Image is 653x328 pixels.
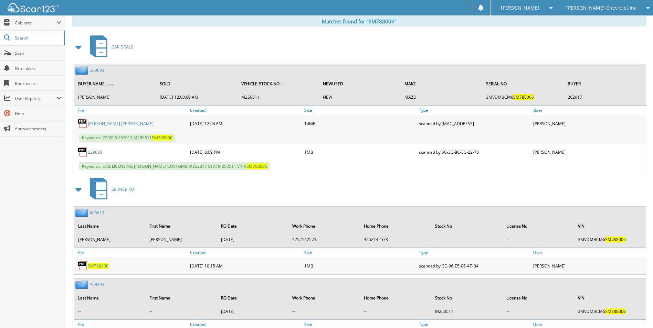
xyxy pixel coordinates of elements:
[501,6,539,10] span: [PERSON_NAME]
[15,111,61,117] span: Help
[15,80,61,86] span: Bookmarks
[7,3,59,12] img: scan123-logo-white.svg
[432,306,502,317] td: M250511
[417,259,531,273] div: scanned by CC-96-E5-06-47-B4
[15,96,56,101] span: User Reports
[75,66,90,75] img: folder2.png
[156,91,237,103] td: [DATE] 12:00:00 AM
[90,210,104,216] a: 605813
[218,219,288,233] th: RO Date
[90,67,104,73] a: 229093
[75,306,145,317] td: --
[75,291,145,305] th: Last Name
[417,117,531,130] div: scanned by [MAC_ADDRESS]
[79,134,175,142] span: Keywords: 229093 262017 M250511
[112,186,134,192] span: SERVICE RO
[238,91,319,103] td: M250511
[88,121,154,127] a: [PERSON_NAME] [PERSON_NAME]
[218,306,288,317] td: [DATE]
[503,306,573,317] td: --
[15,20,56,26] span: Cabinets
[619,295,653,328] iframe: Chat Widget
[575,306,645,317] td: 3MVDMBCM6
[289,234,359,245] td: 4252142573
[15,65,61,71] span: Reminders
[188,248,303,257] a: Created
[289,306,359,317] td: --
[319,91,400,103] td: NEW
[531,248,646,257] a: User
[15,35,60,41] span: Search
[605,308,626,314] span: SM788006
[218,291,288,305] th: RO Date
[360,219,431,233] th: Home Phone
[88,149,102,155] a: 229093
[246,163,267,169] span: SM788006
[303,259,417,273] div: 1MB
[146,291,217,305] th: First Name
[575,219,645,233] th: VIN
[146,306,217,317] td: --
[531,259,646,273] div: [PERSON_NAME]
[79,162,270,170] span: Keywords: DOL LICENSING [PERSON_NAME] CUSTOMER#262017 STK#M250511 VIN#
[564,91,645,103] td: 262017
[417,145,531,159] div: scanned by 6C-3C-8C-3C-22-78
[188,259,303,273] div: [DATE] 10:15 AM
[75,219,145,233] th: Last Name
[531,117,646,130] div: [PERSON_NAME]
[360,234,431,245] td: 4252142573
[401,91,482,103] td: MAZD
[77,261,88,271] img: PDF.png
[77,147,88,157] img: PDF.png
[75,77,156,91] th: BUYER-NAME.........
[531,145,646,159] div: [PERSON_NAME]
[303,117,417,130] div: 14MB
[303,145,417,159] div: 1MB
[112,44,133,50] span: CAR DEALS
[75,208,90,217] img: folder2.png
[15,126,61,132] span: Announcements
[417,248,531,257] a: Type
[86,176,134,203] a: SERVICE RO
[432,234,502,245] td: --
[289,291,359,305] th: Work Phone
[575,291,645,305] th: VIN
[303,248,417,257] a: Size
[75,234,145,245] td: [PERSON_NAME]
[289,219,359,233] th: Work Phone
[74,248,188,257] a: File
[188,106,303,115] a: Created
[77,118,88,129] img: PDF.png
[72,16,646,26] div: Matches found for "SM788006"
[146,219,217,233] th: First Name
[575,234,645,245] td: 3MVDMBCM6
[566,6,636,10] span: [PERSON_NAME] Chevrolet Inc
[303,106,417,115] a: Size
[503,219,573,233] th: License No
[513,94,534,100] span: SM788006
[75,280,90,289] img: folder2.png
[88,263,108,269] a: SM788006
[319,77,400,91] th: NEWUSED
[483,91,564,103] td: 3MVDMBCM6
[188,145,303,159] div: [DATE] 3:09 PM
[483,77,564,91] th: SERIAL-NO
[188,117,303,130] div: [DATE] 12:04 PM
[432,219,502,233] th: Stock No
[503,291,573,305] th: License No
[401,77,482,91] th: MAKE
[564,77,645,91] th: BUYER
[503,234,573,245] td: --
[218,234,288,245] td: [DATE]
[146,234,217,245] td: [PERSON_NAME]
[74,106,188,115] a: File
[360,306,431,317] td: --
[86,33,133,61] a: CAR DEALS
[531,106,646,115] a: User
[417,106,531,115] a: Type
[75,91,156,103] td: [PERSON_NAME]
[15,50,61,56] span: Scan
[90,282,104,287] a: 598493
